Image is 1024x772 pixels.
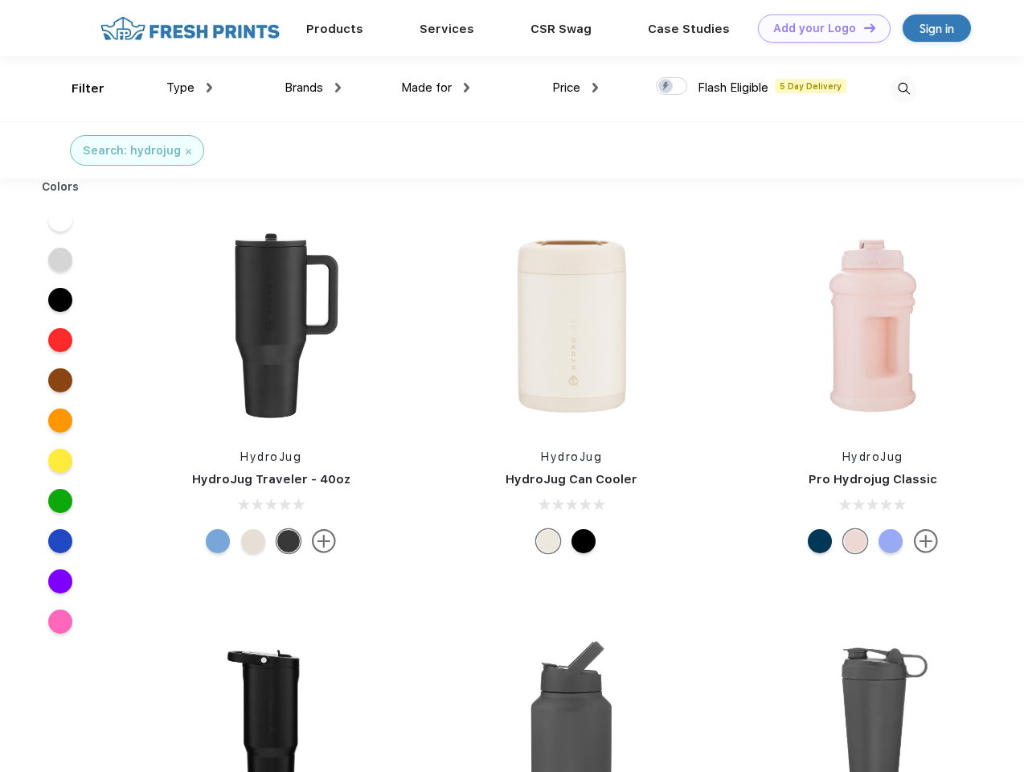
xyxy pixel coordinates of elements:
div: Riptide [206,529,230,553]
img: desktop_search.svg [891,76,917,102]
div: Pink Sand [843,529,867,553]
a: HydroJug Can Cooler [506,472,637,487]
img: DT [864,23,875,32]
div: Hyper Blue [879,529,903,553]
img: dropdown.png [207,83,212,92]
a: HydroJug Traveler - 40oz [192,472,350,487]
span: Brands [285,80,323,95]
div: Cream [536,529,560,553]
div: Colors [30,179,92,195]
img: more.svg [914,529,938,553]
a: Sign in [903,14,971,42]
div: Navy [808,529,832,553]
a: Products [306,22,363,36]
span: Type [166,80,195,95]
a: HydroJug [240,450,301,463]
div: Cream [241,529,265,553]
span: Price [552,80,580,95]
img: dropdown.png [464,83,469,92]
div: Black [276,529,301,553]
span: Made for [401,80,452,95]
a: HydroJug [842,450,903,463]
img: func=resize&h=266 [766,219,980,433]
span: 5 Day Delivery [775,79,846,93]
span: Flash Eligible [698,80,768,95]
img: dropdown.png [335,83,341,92]
div: Add your Logo [773,22,856,35]
img: fo%20logo%202.webp [96,14,285,43]
img: more.svg [312,529,336,553]
div: Black [571,529,596,553]
a: Pro Hydrojug Classic [809,472,937,487]
div: Filter [72,80,104,98]
div: Sign in [920,19,954,38]
img: dropdown.png [592,83,598,92]
div: Search: hydrojug [83,142,181,159]
img: func=resize&h=266 [164,219,378,433]
a: HydroJug [541,450,602,463]
img: filter_cancel.svg [186,149,191,154]
img: func=resize&h=266 [465,219,678,433]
